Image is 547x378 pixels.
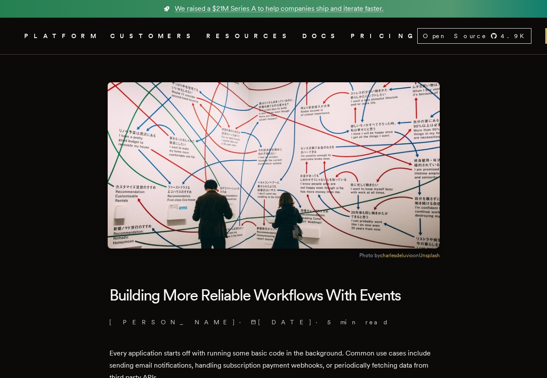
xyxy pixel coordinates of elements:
[109,318,236,326] a: [PERSON_NAME]
[109,318,438,326] p: · ·
[351,31,417,42] a: PRICING
[206,31,292,42] button: RESOURCES
[423,32,487,40] span: Open Source
[327,318,389,326] span: 5 min read
[175,3,384,14] span: We raised a $21M Series A to help companies ship and iterate faster.
[359,252,440,259] figcaption: Photo by on
[501,32,529,40] span: 4.9 K
[109,280,438,311] h1: Building More Reliable Workflows With Events
[251,318,312,326] span: [DATE]
[24,31,100,42] button: PLATFORM
[108,82,440,249] img: Featured image for Building More Reliable Workflows With Events blog post
[380,252,413,258] a: charlesdeluvio
[419,252,440,258] a: Unsplash
[302,31,340,42] a: DOCS
[110,31,196,42] a: CUSTOMERS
